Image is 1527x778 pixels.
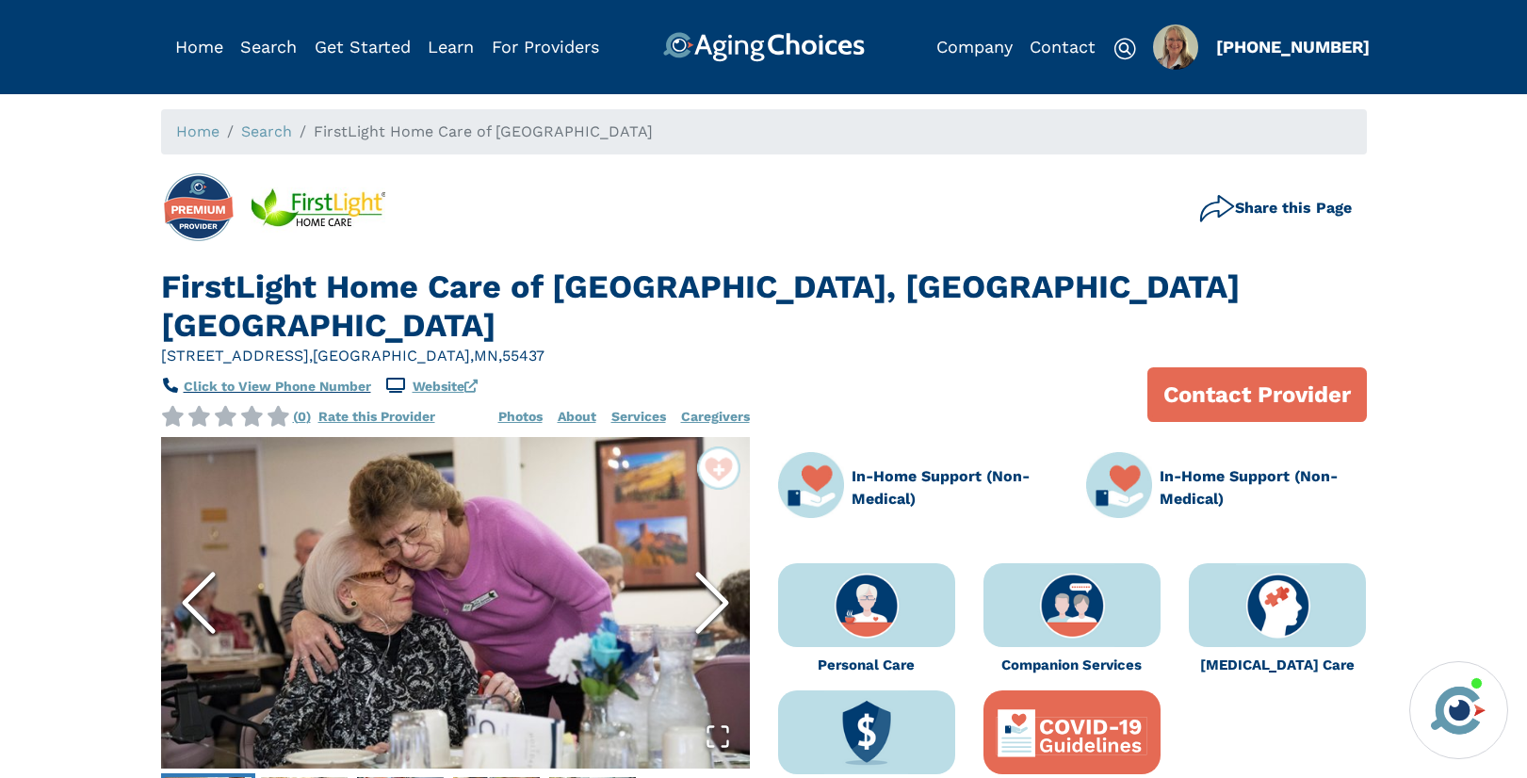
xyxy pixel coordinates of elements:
[681,405,750,428] a: Caregivers
[309,347,313,365] span: ,
[240,37,297,57] a: Search
[498,405,543,428] a: Photos
[1113,38,1136,60] img: search-icon.svg
[240,32,297,62] div: Popover trigger
[161,109,1367,154] nav: breadcrumb
[413,379,478,394] a: Website
[184,377,371,397] div: Click to View Phone Number
[1030,37,1096,57] a: Contact
[1199,195,1352,223] div: Share this Page
[428,37,474,57] a: Learn
[313,347,470,365] span: [GEOGRAPHIC_DATA]
[995,703,1149,764] img: covid-top-default.svg
[161,437,750,769] div: Go to Slide 1
[778,655,955,676] div: Personal Care
[1160,465,1367,511] div: In-Home Support (Non-Medical)
[686,705,750,769] button: Open Fullscreen
[1426,678,1490,742] img: avatar
[175,37,223,57] a: Home
[502,345,544,367] div: 55437
[611,405,666,428] a: Services
[315,37,411,57] a: Get Started
[492,37,599,57] a: For Providers
[161,345,313,367] div: [STREET_ADDRESS]
[1153,24,1198,70] div: Popover trigger
[241,122,292,140] a: Search
[314,122,653,140] span: FirstLight Home Care of [GEOGRAPHIC_DATA]
[318,409,435,424] a: Rate this Provider
[1216,37,1370,57] a: [PHONE_NUMBER]
[1153,24,1198,70] img: 0d6ac745-f77c-4484-9392-b54ca61ede62.jpg
[161,499,236,706] button: Previous Slide
[498,347,502,365] span: ,
[293,409,311,424] a: (0)
[161,267,1367,345] h1: FirstLight Home Care of [GEOGRAPHIC_DATA], [GEOGRAPHIC_DATA] [GEOGRAPHIC_DATA]
[983,655,1161,676] div: Companion Services
[936,37,1013,57] a: Company
[1189,655,1366,676] div: [MEDICAL_DATA] Care
[558,405,596,428] a: About
[474,347,498,365] span: MN
[1147,367,1367,422] a: Contact Provider
[176,122,219,140] a: Home
[662,32,864,62] img: AgingChoices
[852,465,1059,511] div: In-Home Support (Non-Medical)
[470,347,474,365] span: ,
[674,499,750,706] button: Next Slide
